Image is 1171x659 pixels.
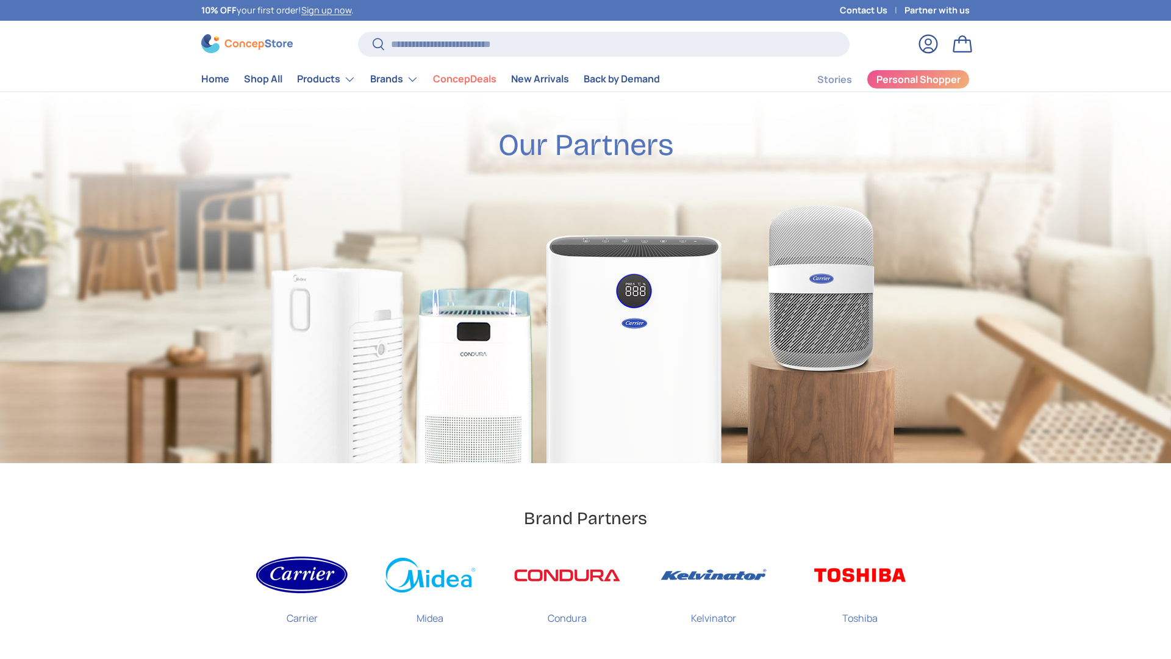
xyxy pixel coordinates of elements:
[867,70,970,89] a: Personal Shopper
[788,67,970,92] nav: Secondary
[201,34,293,53] img: ConcepStore
[512,549,622,635] a: Condura
[548,601,587,625] p: Condura
[904,4,970,17] a: Partner with us
[370,67,418,92] a: Brands
[363,67,426,92] summary: Brands
[876,74,961,84] span: Personal Shopper
[384,549,476,635] a: Midea
[842,601,878,625] p: Toshiba
[584,67,660,91] a: Back by Demand
[301,4,351,16] a: Sign up now
[511,67,569,91] a: New Arrivals
[256,549,348,635] a: Carrier
[840,4,904,17] a: Contact Us
[297,67,356,92] a: Products
[244,67,282,91] a: Shop All
[201,67,229,91] a: Home
[817,68,852,92] a: Stories
[201,4,354,17] p: your first order! .
[201,67,660,92] nav: Primary
[691,601,736,625] p: Kelvinator
[498,126,673,164] h2: Our Partners
[659,549,768,635] a: Kelvinator
[290,67,363,92] summary: Products
[417,601,443,625] p: Midea
[287,601,318,625] p: Carrier
[201,4,237,16] strong: 10% OFF
[524,507,647,530] h2: Brand Partners
[433,67,496,91] a: ConcepDeals
[805,549,915,635] a: Toshiba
